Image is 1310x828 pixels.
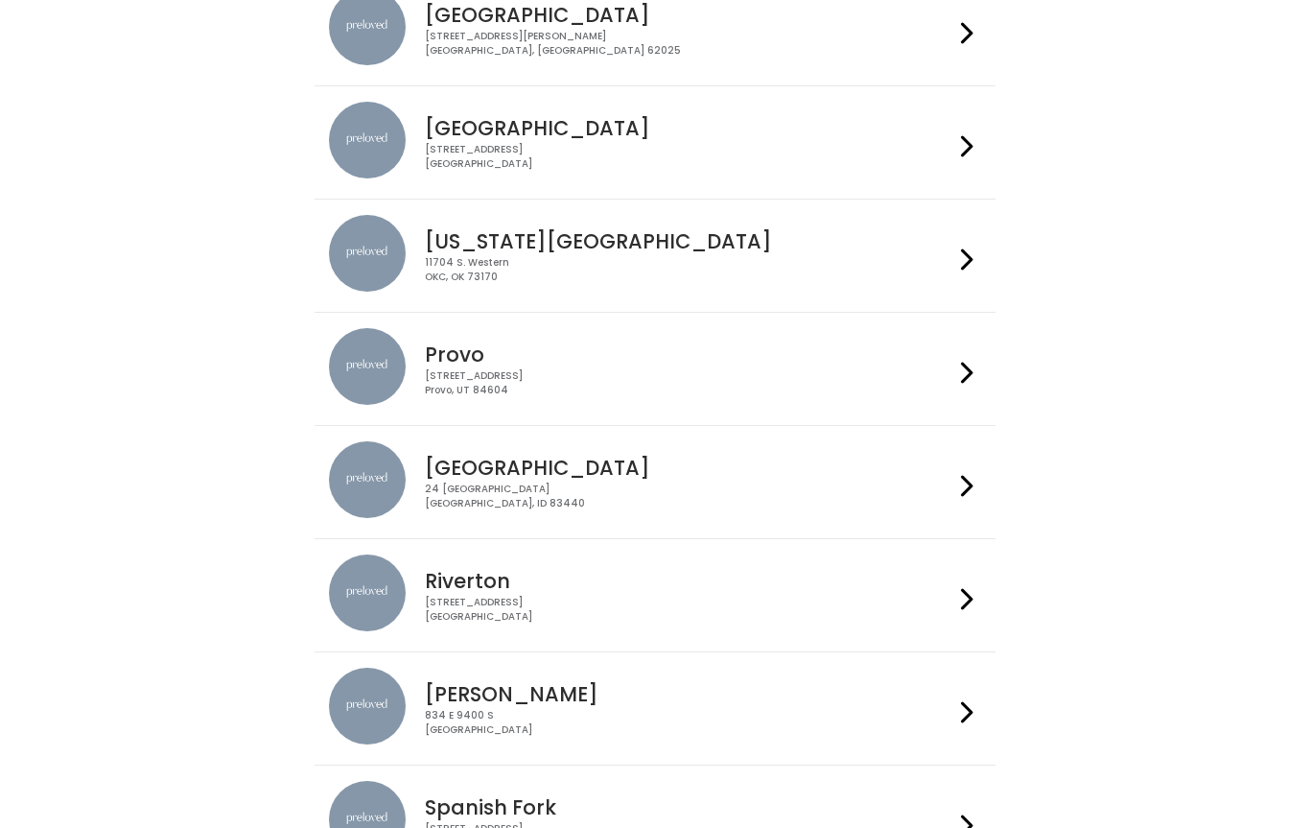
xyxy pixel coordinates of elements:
[329,328,980,410] a: preloved location Provo [STREET_ADDRESS]Provo, UT 84604
[425,709,952,737] div: 834 E 9400 S [GEOGRAPHIC_DATA]
[329,215,980,296] a: preloved location [US_STATE][GEOGRAPHIC_DATA] 11704 S. WesternOKC, OK 73170
[425,483,952,510] div: 24 [GEOGRAPHIC_DATA] [GEOGRAPHIC_DATA], ID 83440
[425,343,952,366] h4: Provo
[425,596,952,624] div: [STREET_ADDRESS] [GEOGRAPHIC_DATA]
[425,457,952,479] h4: [GEOGRAPHIC_DATA]
[425,30,952,58] div: [STREET_ADDRESS][PERSON_NAME] [GEOGRAPHIC_DATA], [GEOGRAPHIC_DATA] 62025
[329,328,406,405] img: preloved location
[425,4,952,26] h4: [GEOGRAPHIC_DATA]
[425,683,952,705] h4: [PERSON_NAME]
[329,555,406,631] img: preloved location
[329,441,406,518] img: preloved location
[329,668,406,745] img: preloved location
[329,215,406,292] img: preloved location
[329,668,980,749] a: preloved location [PERSON_NAME] 834 E 9400 S[GEOGRAPHIC_DATA]
[425,230,952,252] h4: [US_STATE][GEOGRAPHIC_DATA]
[329,441,980,523] a: preloved location [GEOGRAPHIC_DATA] 24 [GEOGRAPHIC_DATA][GEOGRAPHIC_DATA], ID 83440
[425,796,952,818] h4: Spanish Fork
[329,102,406,178] img: preloved location
[329,555,980,636] a: preloved location Riverton [STREET_ADDRESS][GEOGRAPHIC_DATA]
[425,117,952,139] h4: [GEOGRAPHIC_DATA]
[425,369,952,397] div: [STREET_ADDRESS] Provo, UT 84604
[425,256,952,284] div: 11704 S. Western OKC, OK 73170
[425,570,952,592] h4: Riverton
[425,143,952,171] div: [STREET_ADDRESS] [GEOGRAPHIC_DATA]
[329,102,980,183] a: preloved location [GEOGRAPHIC_DATA] [STREET_ADDRESS][GEOGRAPHIC_DATA]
